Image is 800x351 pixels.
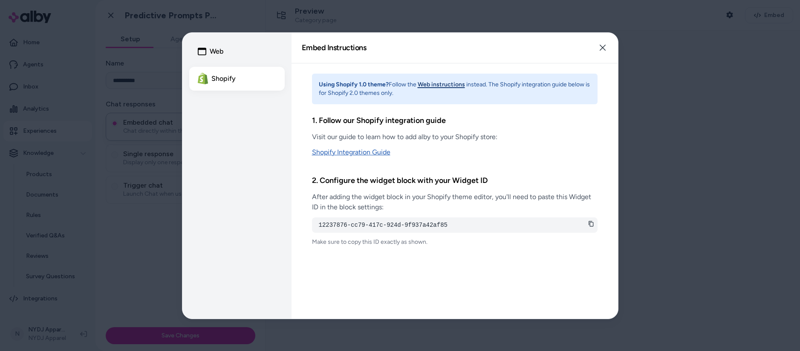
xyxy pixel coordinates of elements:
button: Web [189,40,285,63]
p: Visit our guide to learn how to add alby to your Shopify store: [312,132,598,142]
a: Shopify Integration Guide [312,147,598,157]
h2: Embed Instructions [302,44,367,51]
button: Web instructions [418,80,465,89]
p: After adding the widget block in your Shopify theme editor, you'll need to paste this Widget ID i... [312,192,598,212]
p: Follow the instead. The Shopify integration guide below is for Shopify 2.0 themes only. [319,80,591,97]
strong: Using Shopify 1.0 theme? [319,81,389,88]
pre: 12237876-cc79-417c-924d-9f937a42af85 [319,221,591,229]
p: Make sure to copy this ID exactly as shown. [312,238,598,246]
h3: 1. Follow our Shopify integration guide [312,114,598,127]
img: Shopify Logo [198,73,208,84]
h3: 2. Configure the widget block with your Widget ID [312,174,598,187]
button: Shopify [189,67,285,91]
